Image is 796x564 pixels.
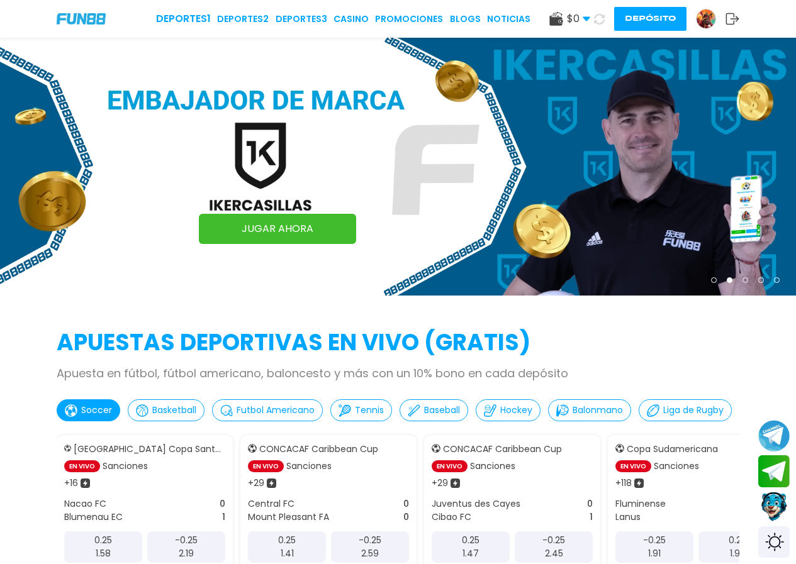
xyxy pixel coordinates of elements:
p: Central FC [248,497,294,511]
p: CONCACAF Caribbean Cup [443,443,562,456]
p: EN VIVO [615,460,651,472]
p: + 29 [432,477,448,490]
a: BLOGS [450,13,481,26]
button: Futbol Americano [212,399,323,421]
p: 1.41 [281,547,294,560]
button: Join telegram channel [758,419,790,452]
img: Avatar [697,9,715,28]
p: 2.19 [179,547,194,560]
p: 2.59 [361,547,379,560]
p: Sanciones [654,460,699,473]
div: Switch theme [758,526,790,558]
p: 0.25 [462,534,479,547]
p: -0.25 [542,534,565,547]
p: CONCACAF Caribbean Cup [259,443,378,456]
p: 0 [403,511,409,524]
p: EN VIVO [248,460,284,472]
p: 0.25 [94,534,112,547]
img: Company Logo [57,13,106,24]
h2: APUESTAS DEPORTIVAS EN VIVO (gratis) [57,326,739,360]
p: Sanciones [286,460,332,473]
a: Deportes1 [156,11,211,26]
button: Basketball [128,399,205,421]
p: 1.97 [730,547,746,560]
span: $ 0 [567,11,590,26]
p: Nacao FC [64,497,106,511]
button: Contact customer service [758,490,790,523]
p: 0 [220,497,225,511]
p: Sanciones [103,460,148,473]
p: 0 [587,497,593,511]
p: 1 [590,511,593,524]
p: 1 [222,511,225,524]
p: Hockey [500,404,532,417]
p: Baseball [424,404,460,417]
p: Sanciones [470,460,515,473]
p: 0 [403,497,409,511]
p: EN VIVO [432,460,468,472]
p: [GEOGRAPHIC_DATA] Copa Santa Catarina [74,443,225,456]
a: Avatar [696,9,726,29]
p: Basketball [152,404,196,417]
button: Liga de Rugby [639,399,732,421]
p: Futbol Americano [237,404,315,417]
a: JUGAR AHORA [199,214,356,244]
p: Soccer [81,404,112,417]
p: Juventus des Cayes [432,497,520,511]
p: 0.25 [729,534,746,547]
p: -0.25 [643,534,666,547]
button: Hockey [476,399,541,421]
p: 1.58 [96,547,111,560]
p: + 16 [64,477,78,490]
a: NOTICIAS [487,13,530,26]
a: Deportes3 [276,13,327,26]
p: Mount Pleasant FA [248,511,329,524]
p: Tennis [355,404,384,417]
button: Baseball [400,399,468,421]
a: Deportes2 [217,13,269,26]
p: Blumenau EC [64,511,123,524]
a: Promociones [375,13,443,26]
p: EN VIVO [64,460,100,472]
p: -0.25 [175,534,198,547]
p: Balonmano [573,404,623,417]
p: Copa Sudamericana [627,443,718,456]
p: Apuesta en fútbol, fútbol americano, baloncesto y más con un 10% bono en cada depósito [57,365,739,382]
p: -0.25 [359,534,381,547]
a: CASINO [334,13,369,26]
p: Lanus [615,511,641,524]
button: Join telegram [758,455,790,488]
p: 1.47 [462,547,479,560]
p: Fluminense [615,497,666,511]
p: 0.25 [278,534,296,547]
p: Liga de Rugby [663,404,724,417]
p: 2.45 [545,547,563,560]
p: Cibao FC [432,511,471,524]
p: 1.91 [648,547,661,560]
button: Tennis [330,399,392,421]
p: + 29 [248,477,264,490]
button: Depósito [614,7,687,31]
button: Balonmano [548,399,631,421]
button: Soccer [57,399,120,421]
p: + 118 [615,477,632,490]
